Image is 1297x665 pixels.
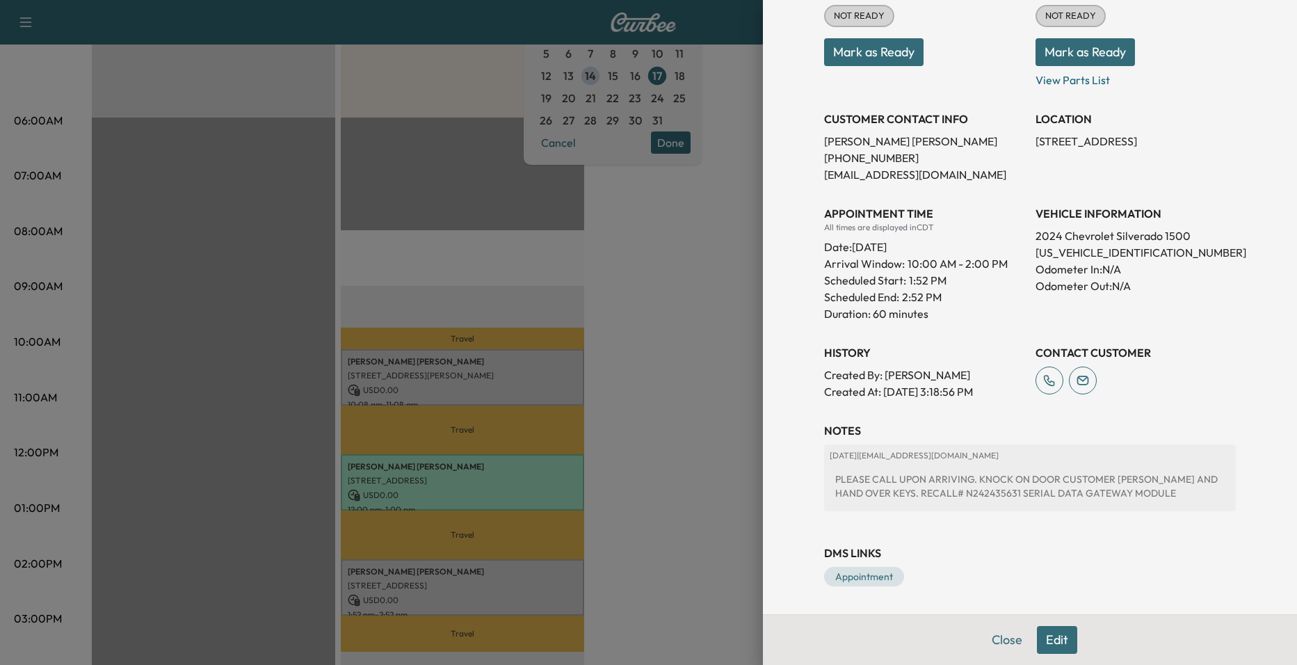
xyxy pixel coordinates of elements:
[824,166,1024,183] p: [EMAIL_ADDRESS][DOMAIN_NAME]
[830,467,1230,506] div: PLEASE CALL UPON ARRIVING. KNOCK ON DOOR CUSTOMER [PERSON_NAME] AND HAND OVER KEYS. RECALL# N2424...
[824,422,1236,439] h3: NOTES
[902,289,942,305] p: 2:52 PM
[825,9,893,23] span: NOT READY
[908,255,1008,272] span: 10:00 AM - 2:00 PM
[1037,626,1077,654] button: Edit
[1036,66,1236,88] p: View Parts List
[824,272,906,289] p: Scheduled Start:
[1036,261,1236,278] p: Odometer In: N/A
[824,383,1024,400] p: Created At : [DATE] 3:18:56 PM
[909,272,946,289] p: 1:52 PM
[1036,111,1236,127] h3: LOCATION
[1036,38,1135,66] button: Mark as Ready
[824,289,899,305] p: Scheduled End:
[1036,278,1236,294] p: Odometer Out: N/A
[830,450,1230,461] p: [DATE] | [EMAIL_ADDRESS][DOMAIN_NAME]
[824,545,1236,561] h3: DMS Links
[824,233,1024,255] div: Date: [DATE]
[1036,227,1236,244] p: 2024 Chevrolet Silverado 1500
[824,567,904,586] a: Appointment
[824,344,1024,361] h3: History
[824,367,1024,383] p: Created By : [PERSON_NAME]
[983,626,1031,654] button: Close
[824,255,1024,272] p: Arrival Window:
[824,222,1024,233] div: All times are displayed in CDT
[824,111,1024,127] h3: CUSTOMER CONTACT INFO
[824,38,924,66] button: Mark as Ready
[1036,205,1236,222] h3: VEHICLE INFORMATION
[1036,244,1236,261] p: [US_VEHICLE_IDENTIFICATION_NUMBER]
[824,150,1024,166] p: [PHONE_NUMBER]
[1037,9,1104,23] span: NOT READY
[824,133,1024,150] p: [PERSON_NAME] [PERSON_NAME]
[824,305,1024,322] p: Duration: 60 minutes
[824,205,1024,222] h3: APPOINTMENT TIME
[1036,133,1236,150] p: [STREET_ADDRESS]
[1036,344,1236,361] h3: CONTACT CUSTOMER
